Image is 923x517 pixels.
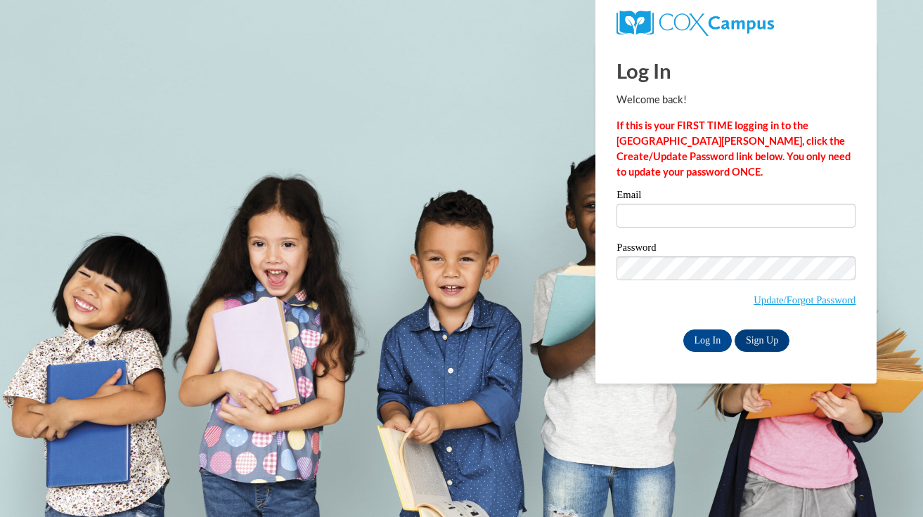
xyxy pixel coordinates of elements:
[683,329,732,352] input: Log In
[754,294,856,306] a: Update/Forgot Password
[617,56,856,85] h1: Log In
[617,119,851,178] strong: If this is your FIRST TIME logging in to the [GEOGRAPHIC_DATA][PERSON_NAME], click the Create/Upd...
[617,11,773,36] img: COX Campus
[617,16,773,28] a: COX Campus
[617,242,856,256] label: Password
[617,190,856,204] label: Email
[735,329,789,352] a: Sign Up
[617,92,856,107] p: Welcome back!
